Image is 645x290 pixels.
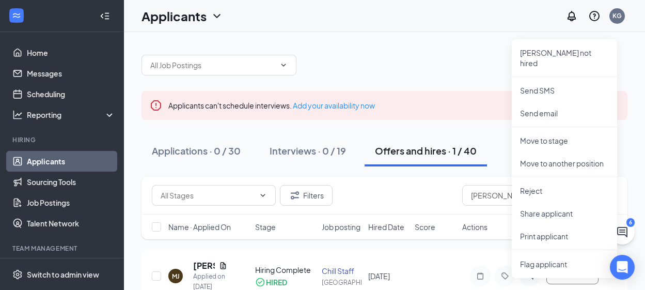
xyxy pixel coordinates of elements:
a: Applicants [27,151,115,172]
div: Hiring [12,135,113,144]
svg: QuestionInfo [588,10,601,22]
svg: ChevronDown [211,10,223,22]
div: Chill Staff [322,266,362,276]
span: Job posting [322,222,360,232]
svg: Filter [289,189,301,202]
svg: Settings [12,269,23,280]
svg: Notifications [565,10,578,22]
span: Flag applicant [520,258,609,270]
svg: ChevronDown [279,61,288,69]
h5: [PERSON_NAME] [193,260,215,271]
span: Actions [462,222,487,232]
div: Team Management [12,244,113,253]
svg: Collapse [100,11,110,21]
div: Interviews · 0 / 19 [270,144,346,157]
div: Hiring Complete [255,265,316,275]
svg: Error [150,99,162,112]
svg: Document [219,262,227,270]
svg: WorkstreamLogo [11,10,22,21]
div: Open Intercom Messenger [610,255,635,280]
svg: Tag [499,272,511,280]
a: Scheduling [27,84,115,104]
div: 6 [626,218,635,227]
input: All Job Postings [150,59,275,71]
a: Home [27,42,115,63]
svg: CheckmarkCircle [255,277,265,287]
a: Job Postings [27,192,115,213]
span: Applicants can't schedule interviews. [168,101,375,110]
div: MJ [172,272,180,281]
a: Sourcing Tools [27,172,115,192]
svg: Analysis [12,110,23,120]
div: HIRED [266,277,287,287]
span: Stage [255,222,276,232]
a: Talent Network [27,213,115,234]
span: Hired Date [368,222,404,232]
span: [DATE] [368,271,390,281]
button: Filter Filters [280,185,333,206]
svg: ChevronDown [259,191,267,200]
div: KG [612,11,622,20]
a: Messages [27,63,115,84]
svg: Note [474,272,486,280]
div: [GEOGRAPHIC_DATA] [322,278,362,287]
button: ChatActive [610,220,635,245]
span: Name · Applied On [168,222,231,232]
div: Switch to admin view [27,269,99,280]
div: Applications · 0 / 30 [152,144,241,157]
a: Add your availability now [293,101,375,110]
span: Score [415,222,435,232]
h1: Applicants [141,7,207,25]
input: All Stages [161,190,255,201]
input: Search in offers and hires [462,185,617,206]
div: Offers and hires · 1 / 40 [375,144,477,157]
svg: ChatActive [616,226,628,238]
div: Reporting [27,110,116,120]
